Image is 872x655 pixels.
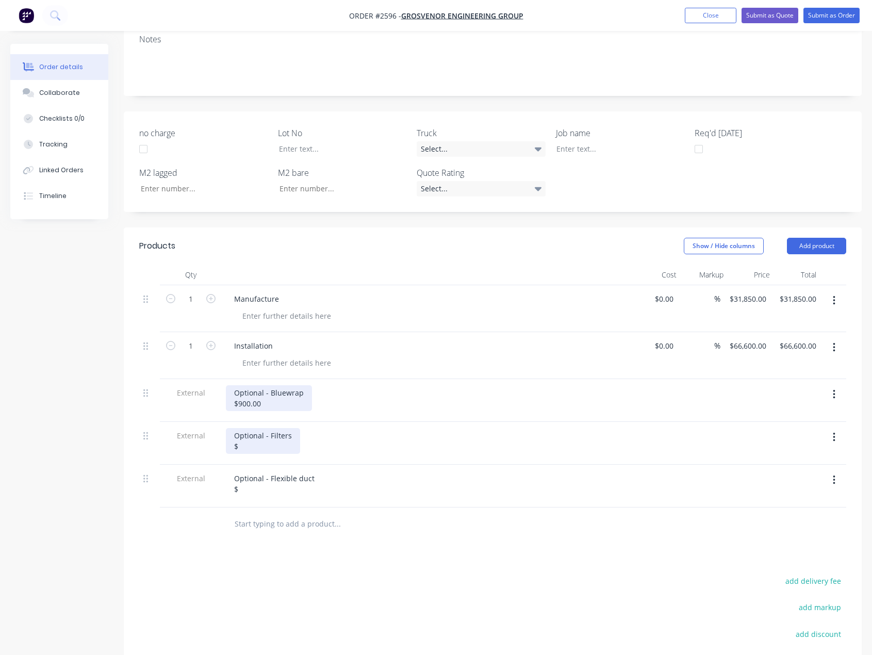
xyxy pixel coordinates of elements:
div: Markup [681,265,727,285]
button: Close [685,8,736,23]
div: Select... [417,181,546,196]
div: Optional - Flexible duct $ [226,471,323,497]
div: Optional - Bluewrap $900.00 [226,385,312,411]
label: no charge [139,127,268,139]
button: Checklists 0/0 [10,106,108,132]
button: Timeline [10,183,108,209]
button: Add product [787,238,846,254]
button: Submit as Order [803,8,860,23]
span: External [164,430,218,441]
button: add delivery fee [780,574,846,588]
div: Checklists 0/0 [39,114,85,123]
div: Price [728,265,774,285]
label: M2 lagged [139,167,268,179]
div: Installation [226,338,281,353]
span: % [714,293,720,305]
button: Submit as Quote [742,8,798,23]
div: Timeline [39,191,67,201]
div: Notes [139,35,846,44]
button: Order details [10,54,108,80]
div: Order details [39,62,83,72]
label: Lot No [278,127,407,139]
div: Linked Orders [39,166,84,175]
div: Optional - Filters $ [226,428,300,454]
button: add markup [793,600,846,614]
span: Order #2596 - [349,11,401,21]
div: Tracking [39,140,68,149]
input: Enter number... [132,181,268,196]
button: Show / Hide columns [684,238,764,254]
button: Tracking [10,132,108,157]
button: Linked Orders [10,157,108,183]
div: Total [774,265,820,285]
div: Manufacture [226,291,287,306]
div: Cost [634,265,681,285]
img: Factory [19,8,34,23]
div: Select... [417,141,546,157]
label: Req'd [DATE] [695,127,824,139]
div: Collaborate [39,88,80,97]
a: Grosvenor Engineering Group [401,11,523,21]
span: External [164,387,218,398]
label: Truck [417,127,546,139]
label: M2 bare [278,167,407,179]
div: Products [139,240,175,252]
span: External [164,473,218,484]
label: Quote Rating [417,167,546,179]
span: % [714,340,720,352]
label: Job name [556,127,685,139]
input: Start typing to add a product... [234,514,440,534]
input: Enter number... [271,181,407,196]
button: add discount [790,627,846,641]
button: Collaborate [10,80,108,106]
div: Qty [160,265,222,285]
